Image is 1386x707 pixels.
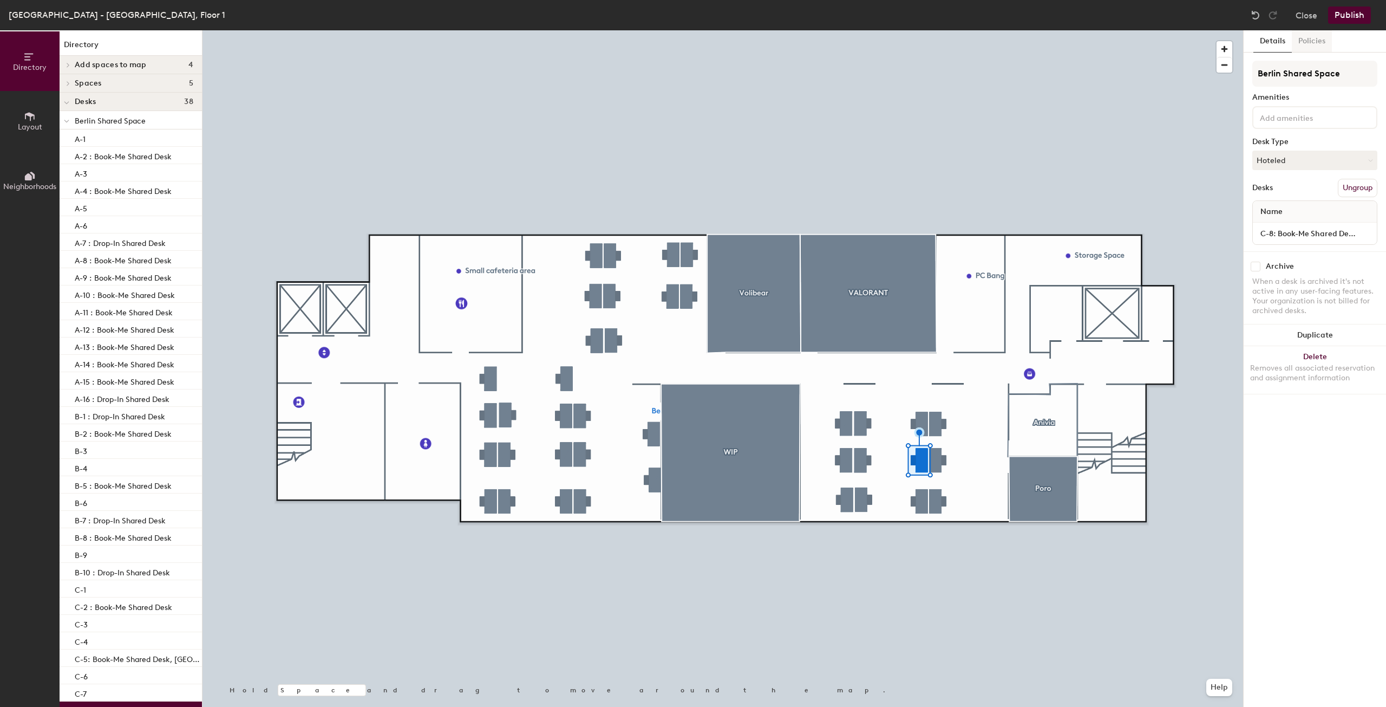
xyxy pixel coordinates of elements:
p: C-7 [75,686,87,699]
p: B-6 [75,496,87,508]
span: Spaces [75,79,102,88]
p: A-8 : Book-Me Shared Desk [75,253,172,265]
span: 5 [189,79,193,88]
span: Add spaces to map [75,61,147,69]
p: C-3 [75,617,88,630]
img: Redo [1267,10,1278,21]
p: A-7 : Drop-In Shared Desk [75,236,166,248]
input: Unnamed desk [1255,226,1375,241]
p: A-15 : Book-Me Shared Desk [75,374,174,387]
p: A-3 [75,166,87,179]
p: A-9 : Book-Me Shared Desk [75,270,172,283]
p: C-1 [75,582,86,595]
button: Close [1296,7,1317,24]
p: B-4 [75,461,87,474]
span: Name [1255,202,1288,222]
span: 4 [188,61,193,69]
button: Publish [1328,7,1371,24]
span: Layout [18,122,42,132]
span: Neighborhoods [3,182,56,191]
p: B-3 [75,444,87,456]
p: B-2 : Book-Me Shared Desk [75,426,172,439]
p: A-11 : Book-Me Shared Desk [75,305,173,317]
div: [GEOGRAPHIC_DATA] - [GEOGRAPHIC_DATA], Floor 1 [9,8,225,22]
button: DeleteRemoves all associated reservation and assignment information [1244,346,1386,394]
p: A-1 [75,132,86,144]
button: Details [1253,30,1292,53]
div: Archive [1266,262,1294,271]
div: Desk Type [1252,138,1377,146]
div: Desks [1252,184,1273,192]
span: Berlin Shared Space [75,116,146,126]
p: C-2 : Book-Me Shared Desk [75,600,172,612]
p: B-5 : Book-Me Shared Desk [75,478,172,491]
button: Duplicate [1244,325,1386,346]
p: A-2 : Book-Me Shared Desk [75,149,172,161]
button: Ungroup [1338,179,1377,197]
p: A-13 : Book-Me Shared Desk [75,340,174,352]
p: A-14 : Book-Me Shared Desk [75,357,174,369]
span: Desks [75,98,96,106]
p: A-6 [75,218,87,231]
p: B-10 : Drop-In Shared Desk [75,565,170,578]
span: 38 [184,98,193,106]
p: A-12 : Book-Me Shared Desk [75,322,174,335]
div: Amenities [1252,93,1377,102]
p: B-9 [75,548,87,560]
input: Add amenities [1258,111,1355,124]
p: A-5 [75,201,87,213]
div: When a desk is archived it's not active in any user-facing features. Your organization is not bil... [1252,277,1377,316]
p: C-5: Book-Me Shared Desk, [GEOGRAPHIC_DATA] Shared Space [75,652,200,664]
h1: Directory [60,39,202,56]
p: B-7 : Drop-In Shared Desk [75,513,166,526]
button: Help [1206,679,1232,696]
button: Hoteled [1252,151,1377,170]
p: A-16 : Drop-In Shared Desk [75,392,169,404]
p: B-8 : Book-Me Shared Desk [75,530,172,543]
p: A-4 : Book-Me Shared Desk [75,184,172,196]
p: A-10 : Book-Me Shared Desk [75,288,175,300]
p: C-6 [75,669,88,682]
img: Undo [1250,10,1261,21]
button: Policies [1292,30,1332,53]
p: C-4 [75,634,88,647]
span: Directory [13,63,47,72]
p: B-1 : Drop-In Shared Desk [75,409,165,421]
div: Removes all associated reservation and assignment information [1250,364,1380,383]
